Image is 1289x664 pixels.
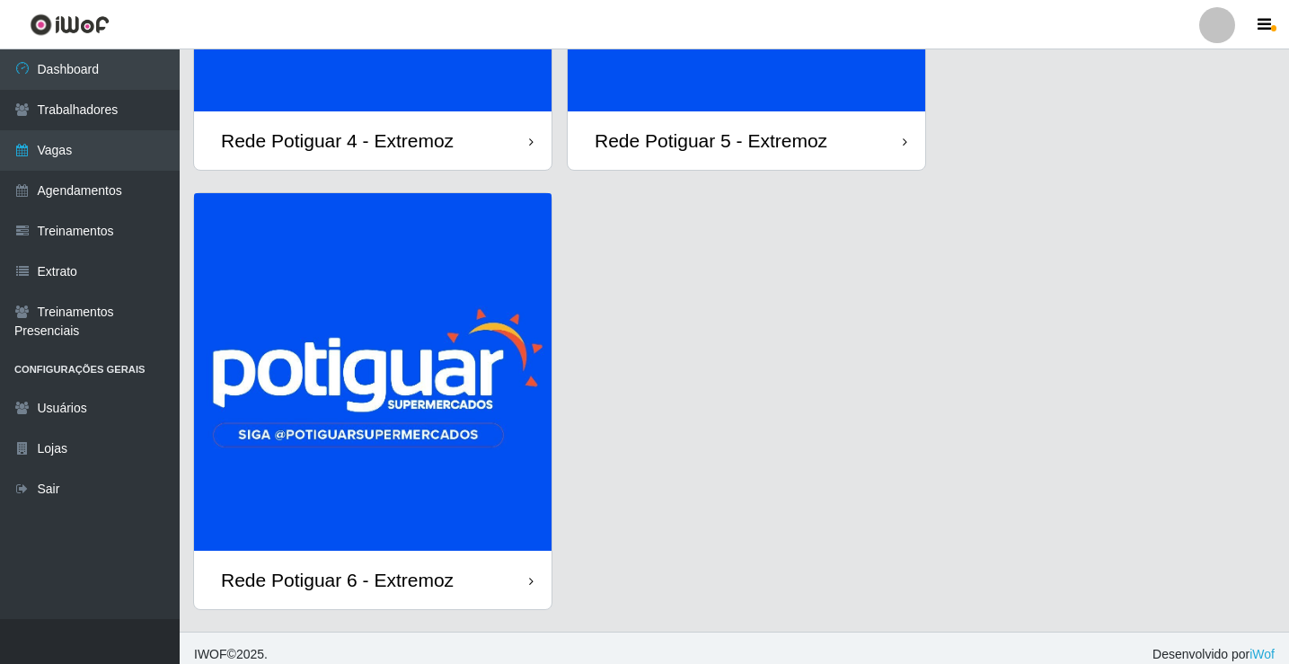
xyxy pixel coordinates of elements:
div: Rede Potiguar 4 - Extremoz [221,129,454,152]
img: CoreUI Logo [30,13,110,36]
span: Desenvolvido por [1152,645,1275,664]
div: Rede Potiguar 6 - Extremoz [221,569,454,591]
a: iWof [1249,647,1275,661]
a: Rede Potiguar 6 - Extremoz [194,193,552,609]
img: cardImg [194,193,552,551]
div: Rede Potiguar 5 - Extremoz [595,129,827,152]
span: © 2025 . [194,645,268,664]
span: IWOF [194,647,227,661]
